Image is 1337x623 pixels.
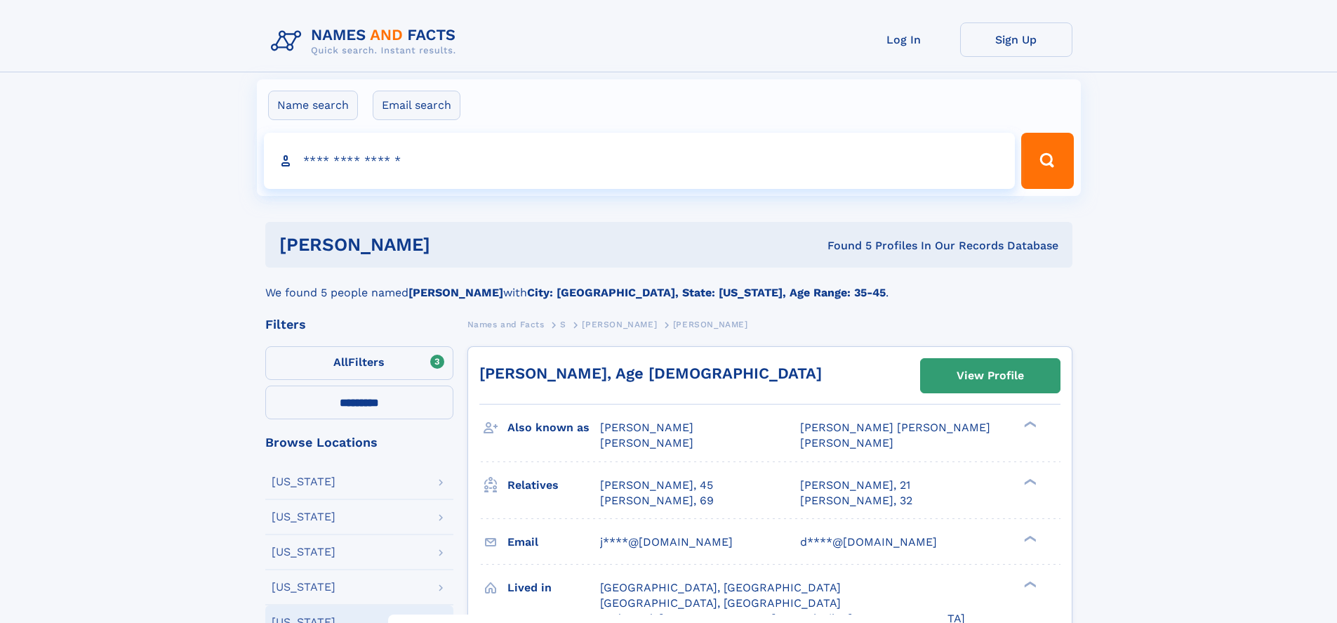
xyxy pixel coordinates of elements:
[272,546,335,558] div: [US_STATE]
[1020,534,1037,543] div: ❯
[1020,579,1037,589] div: ❯
[673,320,748,329] span: [PERSON_NAME]
[848,22,960,57] a: Log In
[265,436,453,449] div: Browse Locations
[582,320,657,329] span: [PERSON_NAME]
[264,133,1016,189] input: search input
[265,346,453,380] label: Filters
[527,286,886,299] b: City: [GEOGRAPHIC_DATA], State: [US_STATE], Age Range: 35-45
[600,493,714,509] a: [PERSON_NAME], 69
[600,478,713,493] a: [PERSON_NAME], 45
[960,22,1072,57] a: Sign Up
[629,238,1058,254] div: Found 5 Profiles In Our Records Database
[600,436,693,450] span: [PERSON_NAME]
[957,360,1024,392] div: View Profile
[272,476,335,487] div: [US_STATE]
[373,91,460,120] label: Email search
[507,473,600,497] h3: Relatives
[560,315,566,333] a: S
[1020,477,1037,486] div: ❯
[467,315,545,333] a: Names and Facts
[279,236,629,254] h1: [PERSON_NAME]
[507,530,600,554] h3: Email
[800,436,893,450] span: [PERSON_NAME]
[600,581,841,594] span: [GEOGRAPHIC_DATA], [GEOGRAPHIC_DATA]
[800,493,912,509] a: [PERSON_NAME], 32
[268,91,358,120] label: Name search
[507,576,600,600] h3: Lived in
[408,286,503,299] b: [PERSON_NAME]
[560,320,566,329] span: S
[272,511,335,523] div: [US_STATE]
[1020,420,1037,429] div: ❯
[582,315,657,333] a: [PERSON_NAME]
[265,22,467,60] img: Logo Names and Facts
[800,478,910,493] a: [PERSON_NAME], 21
[333,355,348,369] span: All
[1021,133,1073,189] button: Search Button
[265,318,453,331] div: Filters
[507,416,600,440] h3: Also known as
[921,359,1060,393] a: View Profile
[265,268,1072,301] div: We found 5 people named with .
[600,596,841,610] span: [GEOGRAPHIC_DATA], [GEOGRAPHIC_DATA]
[272,582,335,593] div: [US_STATE]
[800,421,990,434] span: [PERSON_NAME] [PERSON_NAME]
[479,365,822,382] a: [PERSON_NAME], Age [DEMOGRAPHIC_DATA]
[600,421,693,434] span: [PERSON_NAME]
